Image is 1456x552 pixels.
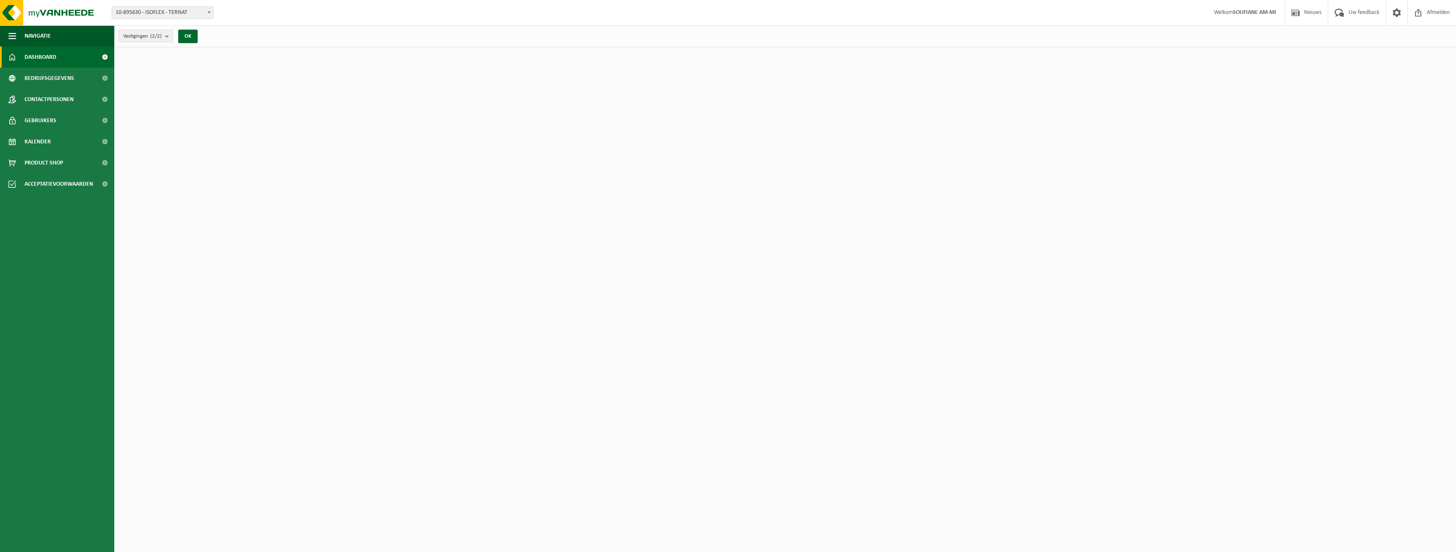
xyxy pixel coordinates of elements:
span: Contactpersonen [25,89,74,110]
strong: SOUFIANE AM-MI [1233,9,1276,16]
button: Vestigingen(2/2) [119,30,173,42]
span: Acceptatievoorwaarden [25,173,93,195]
span: 10-895630 - ISOFLEX - TERNAT [112,7,213,19]
span: 10-895630 - ISOFLEX - TERNAT [112,6,214,19]
span: Navigatie [25,25,51,47]
count: (2/2) [150,33,162,39]
span: Dashboard [25,47,56,68]
span: Bedrijfsgegevens [25,68,74,89]
span: Kalender [25,131,51,152]
span: Vestigingen [123,30,162,43]
button: OK [178,30,198,43]
span: Product Shop [25,152,63,173]
span: Gebruikers [25,110,56,131]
